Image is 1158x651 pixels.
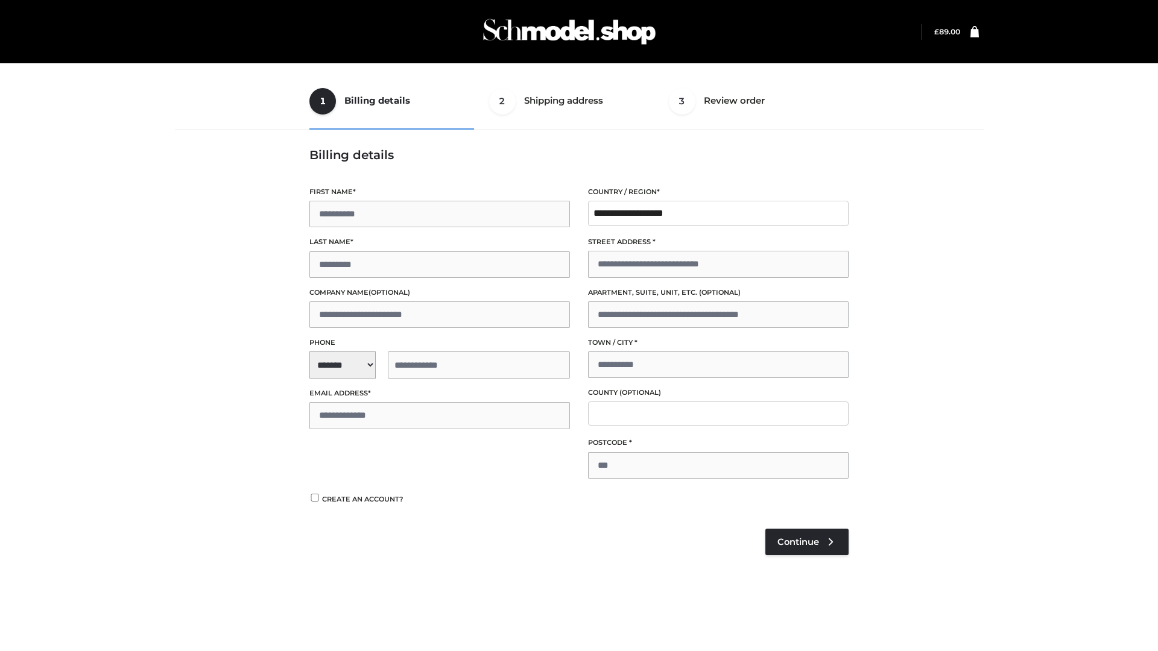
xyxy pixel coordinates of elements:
[369,288,410,297] span: (optional)
[309,186,570,198] label: First name
[309,494,320,502] input: Create an account?
[934,27,960,36] bdi: 89.00
[588,387,849,398] label: County
[619,388,661,397] span: (optional)
[934,27,960,36] a: £89.00
[588,337,849,348] label: Town / City
[934,27,939,36] span: £
[765,529,849,555] a: Continue
[588,236,849,248] label: Street address
[588,437,849,448] label: Postcode
[309,337,570,348] label: Phone
[699,288,741,297] span: (optional)
[309,287,570,298] label: Company name
[322,495,403,503] span: Create an account?
[479,8,660,55] img: Schmodel Admin 964
[309,148,849,162] h3: Billing details
[777,536,819,547] span: Continue
[309,388,570,399] label: Email address
[309,236,570,248] label: Last name
[588,287,849,298] label: Apartment, suite, unit, etc.
[588,186,849,198] label: Country / Region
